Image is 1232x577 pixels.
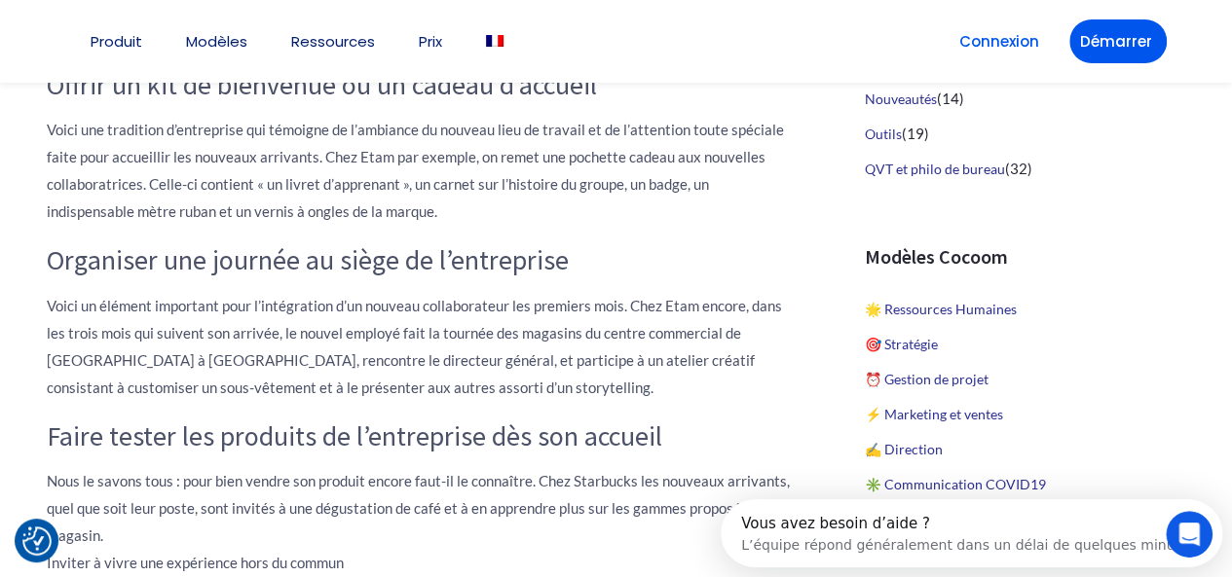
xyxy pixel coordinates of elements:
div: Ouvrir le Messenger Intercom [8,8,537,61]
li: (14) [865,82,1186,117]
a: ⚡️ Marketing et ventes [865,406,1003,422]
a: 🎯 Stratégie [865,336,938,352]
a: Démarrer [1069,19,1167,63]
a: ✍️ Direction [865,441,943,457]
li: (19) [865,117,1186,152]
a: Produit [91,34,142,49]
h3: Offrir un kit de bienvenue ou un cadeau d’accueil [47,69,797,102]
div: L’équipe répond généralement dans un délai de quelques minutes. [20,32,479,53]
div: Vous avez besoin d’aide ? [20,17,479,32]
a: ⏰ Gestion de projet [865,371,989,387]
a: Nouveautés [865,90,937,107]
h3: Faire tester les produits de l’entreprise dès son accueil [47,420,797,453]
a: 🌟 Ressources Humaines [865,301,1017,317]
a: Modèles [186,34,247,49]
button: Consent Preferences [22,526,52,556]
a: Prix [419,34,442,49]
img: Français [486,35,504,47]
h3: Modèles Cocoom [865,245,1186,269]
img: Revisit consent button [22,526,52,556]
a: Connexion [949,19,1050,63]
a: ✳️ Communication COVID19 [865,476,1046,492]
a: Ressources [291,34,375,49]
iframe: Intercom live chat discovery launcher [721,499,1222,567]
h3: Organiser une journée au siège de l’entreprise [47,244,797,277]
p: Voici une tradition d’entreprise qui témoigne de l’ambiance du nouveau lieu de travail et de l’at... [47,116,797,225]
a: QVT et philo de bureau [865,161,1005,177]
a: Outils [865,126,902,142]
p: Voici un élément important pour l’intégration d’un nouveau collaborateur les premiers mois. Chez ... [47,292,797,401]
li: (32) [865,152,1186,187]
iframe: Intercom live chat [1166,511,1213,558]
